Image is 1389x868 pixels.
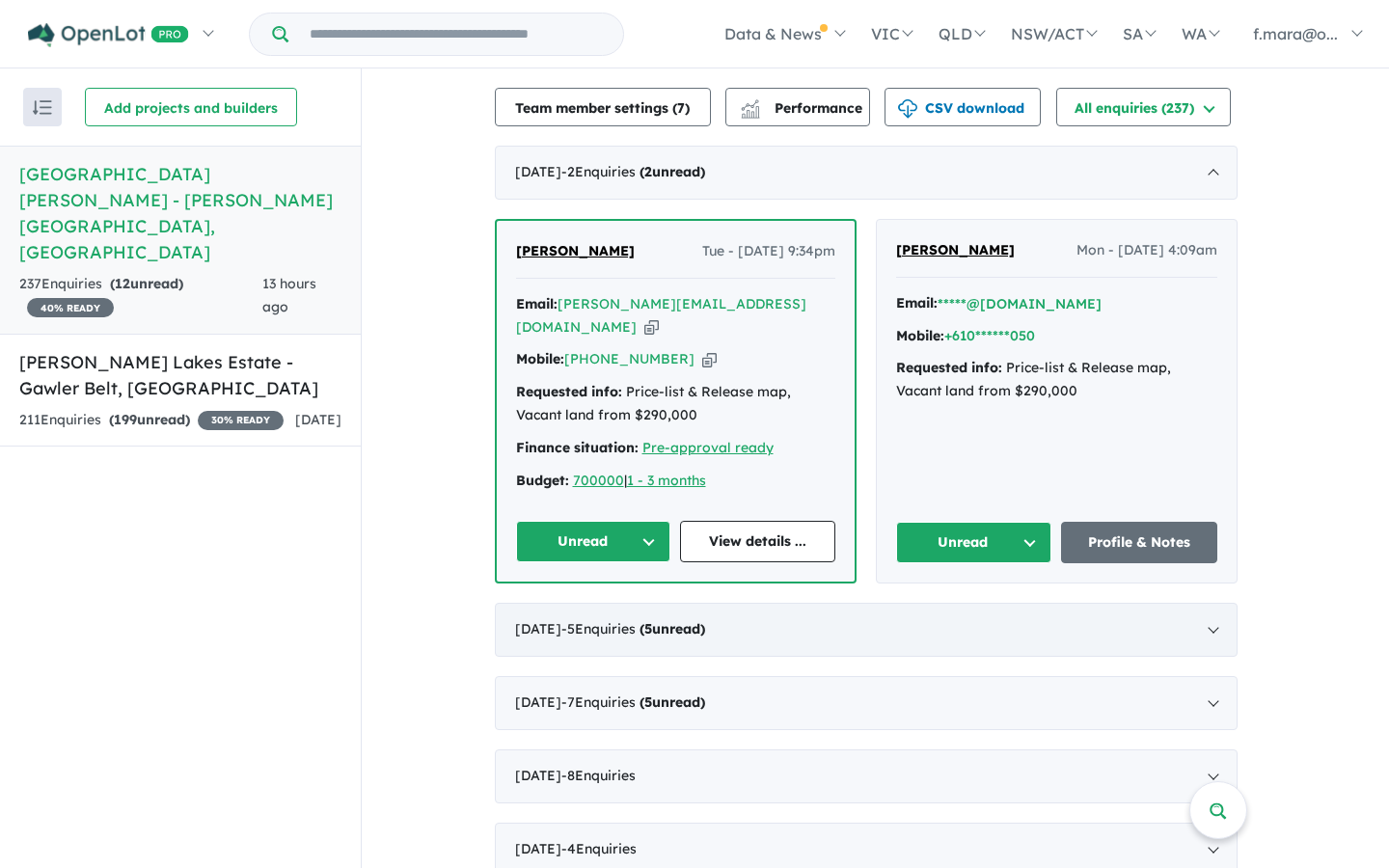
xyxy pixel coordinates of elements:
[741,99,758,110] img: line-chart.svg
[495,676,1238,730] div: [DATE]
[561,767,636,784] span: - 8 Enquir ies
[516,521,671,562] button: Unread
[19,161,341,265] h5: [GEOGRAPHIC_DATA][PERSON_NAME] - [PERSON_NAME][GEOGRAPHIC_DATA] , [GEOGRAPHIC_DATA]
[516,383,622,400] strong: Requested info:
[885,88,1041,126] button: CSV download
[741,106,760,119] img: bar-chart.svg
[27,298,114,317] span: 40 % READY
[896,359,1002,376] strong: Requested info:
[702,349,717,369] button: Copy
[1076,239,1217,262] span: Mon - [DATE] 4:09am
[516,295,558,312] strong: Email:
[495,88,711,126] button: Team member settings (7)
[1061,522,1217,563] a: Profile & Notes
[561,693,705,711] span: - 7 Enquir ies
[114,411,137,428] span: 199
[516,350,564,367] strong: Mobile:
[1056,88,1231,126] button: All enquiries (237)
[702,240,835,263] span: Tue - [DATE] 9:34pm
[640,620,705,637] strong: ( unread)
[898,99,917,119] img: download icon
[896,239,1015,262] a: [PERSON_NAME]
[644,163,652,180] span: 2
[642,439,774,456] a: Pre-approval ready
[516,472,569,489] strong: Budget:
[110,275,183,292] strong: ( unread)
[292,14,619,55] input: Try estate name, suburb, builder or developer
[495,603,1238,657] div: [DATE]
[644,620,652,637] span: 5
[644,693,652,711] span: 5
[640,163,705,180] strong: ( unread)
[680,521,835,562] a: View details ...
[495,749,1238,803] div: [DATE]
[1253,24,1338,43] span: f.mara@o...
[896,327,944,344] strong: Mobile:
[725,88,870,126] button: Performance
[516,240,635,263] a: [PERSON_NAME]
[561,840,637,857] span: - 4 Enquir ies
[896,294,938,312] strong: Email:
[573,472,624,489] a: 700000
[677,99,685,117] span: 7
[262,275,316,315] span: 13 hours ago
[516,439,639,456] strong: Finance situation:
[627,472,706,489] a: 1 - 3 months
[198,411,284,430] span: 30 % READY
[896,241,1015,258] span: [PERSON_NAME]
[516,242,635,259] span: [PERSON_NAME]
[644,317,659,338] button: Copy
[19,273,262,319] div: 237 Enquir ies
[28,23,189,47] img: Openlot PRO Logo White
[516,470,835,493] div: |
[896,357,1217,403] div: Price-list & Release map, Vacant land from $290,000
[896,522,1052,563] button: Unread
[109,411,190,428] strong: ( unread)
[19,409,284,432] div: 211 Enquir ies
[744,99,862,117] span: Performance
[19,349,341,401] h5: [PERSON_NAME] Lakes Estate - Gawler Belt , [GEOGRAPHIC_DATA]
[564,350,694,367] a: [PHONE_NUMBER]
[640,693,705,711] strong: ( unread)
[561,163,705,180] span: - 2 Enquir ies
[115,275,130,292] span: 12
[561,620,705,637] span: - 5 Enquir ies
[295,411,341,428] span: [DATE]
[33,100,52,115] img: sort.svg
[516,295,806,336] a: [PERSON_NAME][EMAIL_ADDRESS][DOMAIN_NAME]
[85,88,297,126] button: Add projects and builders
[495,146,1238,200] div: [DATE]
[516,381,835,427] div: Price-list & Release map, Vacant land from $290,000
